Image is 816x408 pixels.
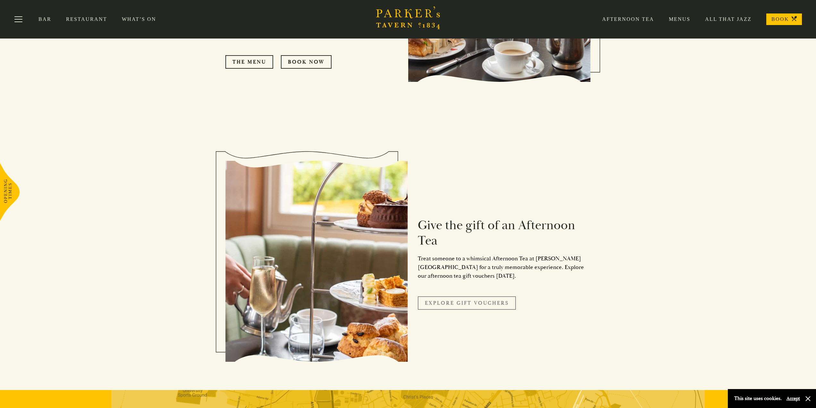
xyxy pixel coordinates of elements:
a: Explore Gift Vouchers [418,296,516,310]
button: Accept [787,395,800,402]
button: Close and accept [805,395,811,402]
h3: Give the gift of an Afternoon Tea [418,218,591,248]
p: Treat someone to a whimsical Afternoon Tea at [PERSON_NAME][GEOGRAPHIC_DATA] for a truly memorabl... [418,254,591,280]
p: This site uses cookies. [734,394,782,403]
a: Book Now [281,55,332,69]
a: The Menu [225,55,273,69]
